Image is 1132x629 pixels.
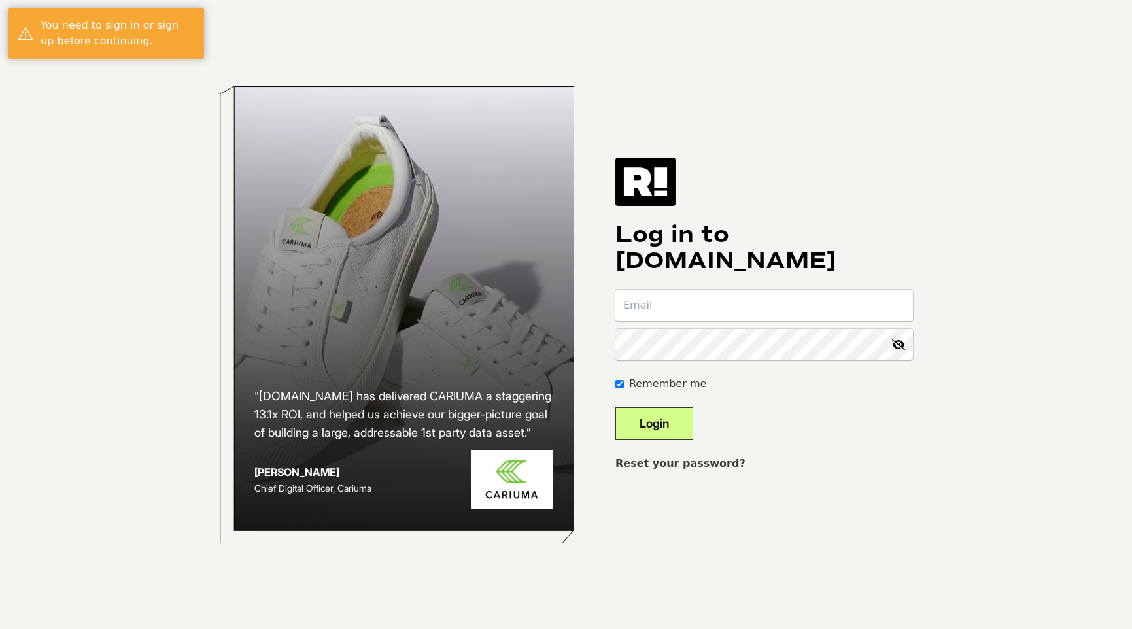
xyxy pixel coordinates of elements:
div: You need to sign in or sign up before continuing. [41,18,194,49]
img: Retention.com [615,158,676,206]
h2: “[DOMAIN_NAME] has delivered CARIUMA a staggering 13.1x ROI, and helped us achieve our bigger-pic... [254,387,553,442]
h1: Log in to [DOMAIN_NAME] [615,222,913,274]
img: Cariuma [471,450,553,509]
a: Reset your password? [615,457,746,469]
strong: [PERSON_NAME] [254,466,339,479]
button: Login [615,407,693,440]
span: Chief Digital Officer, Cariuma [254,483,371,494]
label: Remember me [629,376,706,392]
input: Email [615,290,913,321]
